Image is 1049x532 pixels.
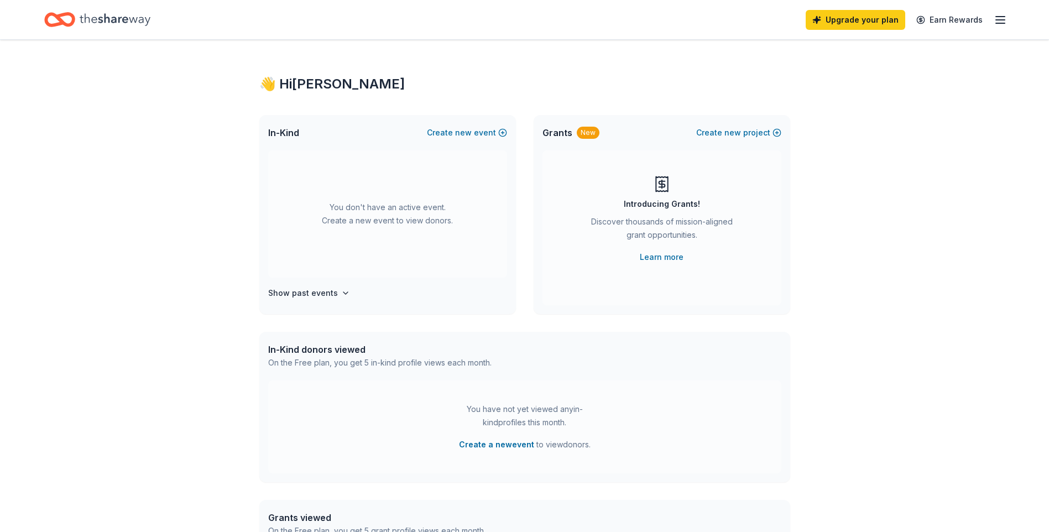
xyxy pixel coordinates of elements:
[640,251,683,264] a: Learn more
[577,127,599,139] div: New
[455,126,472,139] span: new
[542,126,572,139] span: Grants
[268,286,338,300] h4: Show past events
[456,403,594,429] div: You have not yet viewed any in-kind profiles this month.
[268,343,492,356] div: In-Kind donors viewed
[268,511,486,524] div: Grants viewed
[587,215,737,246] div: Discover thousands of mission-aligned grant opportunities.
[259,75,790,93] div: 👋 Hi [PERSON_NAME]
[806,10,905,30] a: Upgrade your plan
[427,126,507,139] button: Createnewevent
[459,438,591,451] span: to view donors .
[910,10,989,30] a: Earn Rewards
[459,438,534,451] button: Create a newevent
[624,197,700,211] div: Introducing Grants!
[44,7,150,33] a: Home
[724,126,741,139] span: new
[696,126,781,139] button: Createnewproject
[268,150,507,278] div: You don't have an active event. Create a new event to view donors.
[268,356,492,369] div: On the Free plan, you get 5 in-kind profile views each month.
[268,286,350,300] button: Show past events
[268,126,299,139] span: In-Kind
